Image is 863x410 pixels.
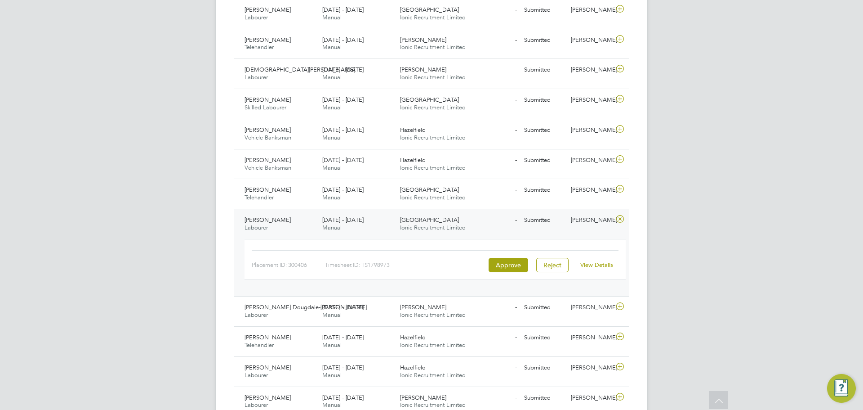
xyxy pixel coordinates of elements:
[245,96,291,104] span: [PERSON_NAME]
[400,36,446,44] span: [PERSON_NAME]
[567,3,614,18] div: [PERSON_NAME]
[520,153,567,168] div: Submitted
[400,156,426,164] span: Hazelfield
[245,224,268,231] span: Labourer
[400,104,466,111] span: Ionic Recruitment Limited
[245,311,268,319] span: Labourer
[245,104,286,111] span: Skilled Labourer
[322,126,364,134] span: [DATE] - [DATE]
[245,134,291,141] span: Vehicle Banksman
[245,333,291,341] span: [PERSON_NAME]
[489,258,528,272] button: Approve
[536,258,569,272] button: Reject
[567,360,614,375] div: [PERSON_NAME]
[322,156,364,164] span: [DATE] - [DATE]
[245,43,274,51] span: Telehandler
[400,66,446,73] span: [PERSON_NAME]
[245,126,291,134] span: [PERSON_NAME]
[322,186,364,194] span: [DATE] - [DATE]
[245,36,291,44] span: [PERSON_NAME]
[567,33,614,48] div: [PERSON_NAME]
[245,364,291,371] span: [PERSON_NAME]
[474,63,520,77] div: -
[245,216,291,224] span: [PERSON_NAME]
[322,43,342,51] span: Manual
[520,213,567,228] div: Submitted
[245,371,268,379] span: Labourer
[474,3,520,18] div: -
[322,216,364,224] span: [DATE] - [DATE]
[400,73,466,81] span: Ionic Recruitment Limited
[245,341,274,349] span: Telehandler
[400,186,459,194] span: [GEOGRAPHIC_DATA]
[400,371,466,379] span: Ionic Recruitment Limited
[400,333,426,341] span: Hazelfield
[520,183,567,198] div: Submitted
[400,96,459,104] span: [GEOGRAPHIC_DATA]
[520,93,567,108] div: Submitted
[520,3,567,18] div: Submitted
[567,330,614,345] div: [PERSON_NAME]
[245,73,268,81] span: Labourer
[252,258,325,272] div: Placement ID: 300406
[567,183,614,198] div: [PERSON_NAME]
[520,300,567,315] div: Submitted
[474,213,520,228] div: -
[474,330,520,345] div: -
[245,394,291,401] span: [PERSON_NAME]
[245,66,355,73] span: [DEMOGRAPHIC_DATA][PERSON_NAME]
[827,374,856,403] button: Engage Resource Center
[474,93,520,108] div: -
[400,6,459,14] span: [GEOGRAPHIC_DATA]
[520,123,567,138] div: Submitted
[245,303,367,311] span: [PERSON_NAME] Dougdale-[PERSON_NAME]
[322,333,364,341] span: [DATE] - [DATE]
[474,153,520,168] div: -
[520,33,567,48] div: Submitted
[567,63,614,77] div: [PERSON_NAME]
[322,6,364,14] span: [DATE] - [DATE]
[520,360,567,375] div: Submitted
[400,224,466,231] span: Ionic Recruitment Limited
[400,134,466,141] span: Ionic Recruitment Limited
[322,14,342,21] span: Manual
[322,224,342,231] span: Manual
[322,371,342,379] span: Manual
[245,156,291,164] span: [PERSON_NAME]
[520,63,567,77] div: Submitted
[325,258,486,272] div: Timesheet ID: TS1798973
[322,134,342,141] span: Manual
[322,66,364,73] span: [DATE] - [DATE]
[567,153,614,168] div: [PERSON_NAME]
[400,216,459,224] span: [GEOGRAPHIC_DATA]
[245,186,291,194] span: [PERSON_NAME]
[567,123,614,138] div: [PERSON_NAME]
[400,43,466,51] span: Ionic Recruitment Limited
[245,14,268,21] span: Labourer
[400,194,466,201] span: Ionic Recruitment Limited
[567,300,614,315] div: [PERSON_NAME]
[474,360,520,375] div: -
[322,73,342,81] span: Manual
[400,341,466,349] span: Ionic Recruitment Limited
[474,300,520,315] div: -
[567,213,614,228] div: [PERSON_NAME]
[322,394,364,401] span: [DATE] - [DATE]
[520,391,567,405] div: Submitted
[520,330,567,345] div: Submitted
[567,93,614,108] div: [PERSON_NAME]
[322,104,342,111] span: Manual
[245,194,274,201] span: Telehandler
[322,341,342,349] span: Manual
[567,391,614,405] div: [PERSON_NAME]
[474,123,520,138] div: -
[400,303,446,311] span: [PERSON_NAME]
[245,164,291,171] span: Vehicle Banksman
[322,303,364,311] span: [DATE] - [DATE]
[400,364,426,371] span: Hazelfield
[322,96,364,104] span: [DATE] - [DATE]
[322,311,342,319] span: Manual
[400,311,466,319] span: Ionic Recruitment Limited
[474,183,520,198] div: -
[322,401,342,409] span: Manual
